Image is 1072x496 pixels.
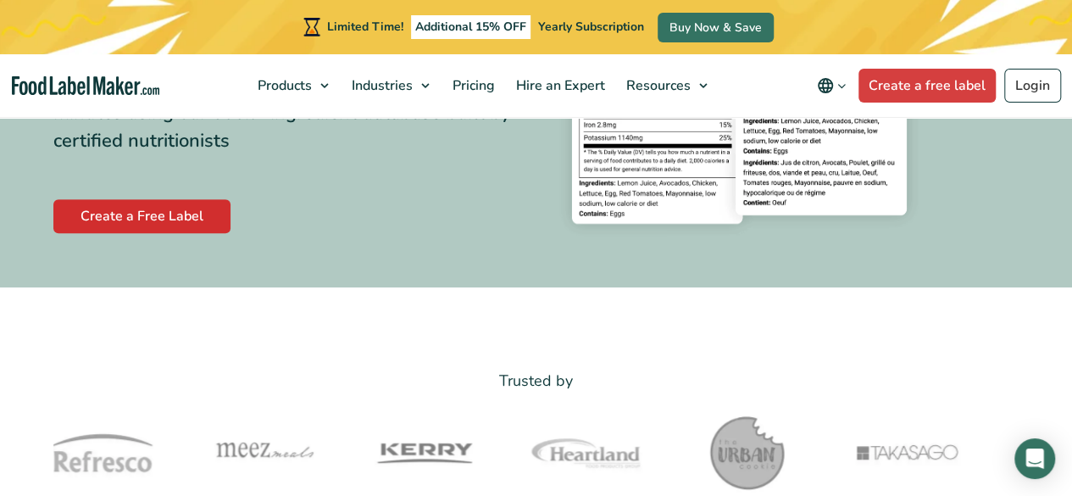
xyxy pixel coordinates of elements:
[342,54,438,117] a: Industries
[53,199,231,233] a: Create a Free Label
[616,54,716,117] a: Resources
[1004,69,1061,103] a: Login
[511,76,607,95] span: Hire an Expert
[858,69,996,103] a: Create a free label
[805,69,858,103] button: Change language
[347,76,414,95] span: Industries
[253,76,314,95] span: Products
[442,54,502,117] a: Pricing
[327,19,403,35] span: Limited Time!
[411,15,530,39] span: Additional 15% OFF
[1014,438,1055,479] div: Open Intercom Messenger
[621,76,692,95] span: Resources
[247,54,337,117] a: Products
[53,369,1019,393] p: Trusted by
[658,13,774,42] a: Buy Now & Save
[12,76,159,96] a: Food Label Maker homepage
[538,19,644,35] span: Yearly Subscription
[506,54,612,117] a: Hire an Expert
[447,76,497,95] span: Pricing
